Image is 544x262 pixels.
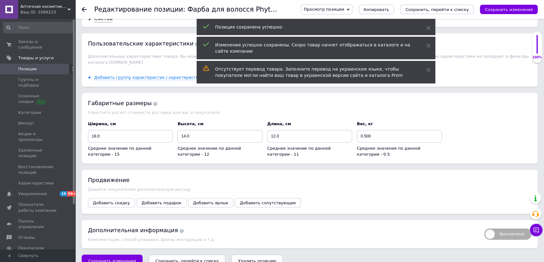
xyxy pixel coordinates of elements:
div: Среднее значение по данной категории - 11 [267,146,352,157]
span: Категории [18,110,41,115]
i: Сохранить изменения [485,7,533,12]
span: Копировать [364,7,389,12]
div: 100% Качество заполнения [532,31,542,63]
span: Добавить ярлык [193,201,228,205]
span: 19 [60,191,67,196]
span: Добавить группу характеристик / характеристику [94,75,204,80]
button: Сохранить изменения [480,5,538,14]
div: Позиция сохранена успешно [215,24,411,30]
button: Сохранить, перейти к списку [400,5,474,14]
input: Поиск [3,22,74,33]
span: Восстановление позиций [18,164,58,175]
span: Высота, см [177,121,203,126]
button: Добавить сопутствующие [235,198,301,207]
div: Упростите расчет стоимости доставки для вас и покупателя [88,110,531,115]
span: Удаленные позиции [18,147,58,159]
i: Сохранить, перейти к списку [405,7,469,12]
button: Чат с покупателем [530,224,542,236]
span: Вес, кг [357,121,373,126]
span: Товары и услуги [18,55,54,61]
input: Высота, см [177,130,262,142]
h1: Редактирование позиции: Фарба для волосся Phyto Color Permanent на основе натуральных красителей.... [94,6,488,13]
div: 100% [532,55,542,60]
div: Изменения успешно сохранены. Скоро товар начнет отображаться в каталоге и на сайте компании [215,42,411,54]
button: Добавить скидку [88,198,135,207]
span: Покупатели [18,245,44,251]
span: Добавить сопутствующие [240,201,296,205]
button: Добавить подарок [137,198,187,207]
div: Среднее значение по данной категории - 15 [88,146,173,157]
span: Аптечная косметика из Франции [20,4,68,9]
span: Характеристики [18,180,54,186]
span: Просмотр позиции [304,7,344,12]
strong: Состав набора: [6,18,40,23]
button: Добавить ярлык [188,198,233,207]
div: Продвижение [88,176,531,184]
input: Ширина, см [88,130,173,142]
span: Длина, см [267,121,291,126]
span: Выключено [484,228,531,240]
span: Импорт [18,120,35,126]
div: Отсутствует перевод товара. Заполните перевод на украинском языке, чтобы покупатели могли найти в... [215,66,411,78]
input: Длина, см [267,130,352,142]
span: Позиции [18,66,37,72]
span: Добавить скидку [93,201,130,205]
span: 99+ [67,191,77,196]
div: Вернуться назад [82,7,87,12]
span: Панель управления [18,218,58,230]
span: Заказы и сообщения [18,39,58,50]
span: Добавить подарок [142,201,182,205]
button: Копировать [359,5,394,14]
div: Габаритные размеры [88,99,531,107]
span: Отзывы [18,235,35,240]
span: Группы и подборки [18,77,58,88]
span: Уведомления [18,191,47,197]
input: Вес, кг [357,130,442,142]
div: Комплектация, способ упаковки, файлы инструкции и т.д [88,237,478,242]
div: Дополнительная информация [88,226,478,234]
div: Среднее значение по данной категории - 0.5 [357,146,442,157]
span: Сезонные скидки [18,93,58,104]
span: Пользовательские характеристики [88,40,199,47]
div: Давайте покупателям дополнительную выгоду [88,187,531,192]
span: Ширина, см [88,121,116,126]
strong: Активные ингредиенты: [6,66,60,71]
span: Дополнительные характеристики товара. Вы можете самостоятельно добавить любые характеристики, есл... [88,54,529,64]
span: Акции и промокоды [18,131,58,142]
span: Показатели работы компании [18,202,58,213]
div: Ваш ID: 3589223 [20,9,75,15]
div: Среднее значение по данной категории - 12 [177,146,262,157]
